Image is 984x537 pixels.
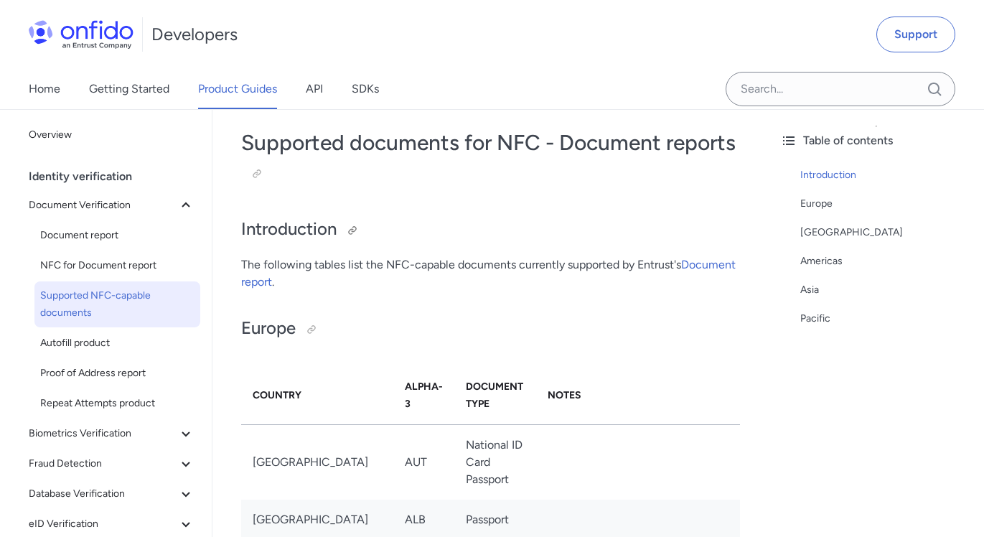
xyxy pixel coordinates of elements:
a: [GEOGRAPHIC_DATA] [800,224,973,241]
div: Identity verification [29,162,206,191]
strong: Alpha-3 [405,380,443,410]
td: [GEOGRAPHIC_DATA] [241,424,393,500]
span: Supported NFC-capable documents [40,287,195,322]
td: AUT [393,424,454,500]
h1: Developers [151,23,238,46]
span: Repeat Attempts product [40,395,195,412]
strong: Document Type [466,380,523,410]
span: NFC for Document report [40,257,195,274]
a: Home [29,69,60,109]
a: Document report [34,221,200,250]
button: Biometrics Verification [23,419,200,448]
a: API [306,69,323,109]
input: Onfido search input field [726,72,955,106]
a: Europe [800,195,973,213]
h1: Supported documents for NFC - Document reports [241,129,740,186]
span: Overview [29,126,195,144]
a: Overview [23,121,200,149]
span: Database Verification [29,485,177,503]
span: Fraud Detection [29,455,177,472]
a: Document report [241,258,736,289]
span: Document Verification [29,197,177,214]
button: Document Verification [23,191,200,220]
button: Database Verification [23,480,200,508]
a: NFC for Document report [34,251,200,280]
h2: Introduction [241,218,740,242]
div: Table of contents [780,132,973,149]
a: Autofill product [34,329,200,358]
button: Fraud Detection [23,449,200,478]
a: Pacific [800,310,973,327]
a: Getting Started [89,69,169,109]
a: Introduction [800,167,973,184]
strong: Notes [548,389,581,401]
a: Americas [800,253,973,270]
a: Supported NFC-capable documents [34,281,200,327]
p: The following tables list the NFC-capable documents currently supported by Entrust's . [241,256,740,291]
span: Biometrics Verification [29,425,177,442]
img: Onfido Logo [29,20,133,49]
a: SDKs [352,69,379,109]
h2: Europe [241,317,740,341]
a: Repeat Attempts product [34,389,200,418]
span: Proof of Address report [40,365,195,382]
a: Product Guides [198,69,277,109]
a: Asia [800,281,973,299]
strong: Country [253,389,301,401]
span: Document report [40,227,195,244]
td: National ID Card Passport [454,424,536,500]
a: Proof of Address report [34,359,200,388]
span: Autofill product [40,335,195,352]
span: eID Verification [29,515,177,533]
a: Support [876,17,955,52]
